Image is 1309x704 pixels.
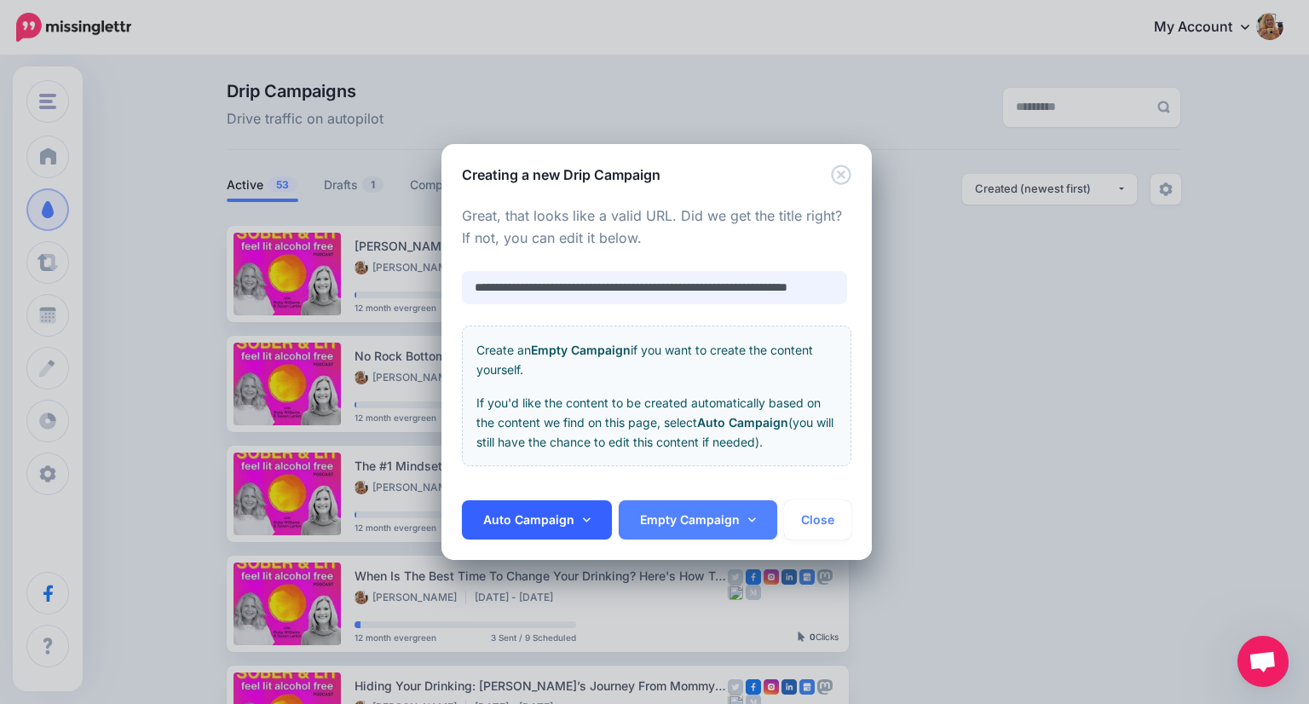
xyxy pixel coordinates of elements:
[697,415,788,430] b: Auto Campaign
[531,343,631,357] b: Empty Campaign
[831,164,851,186] button: Close
[476,393,837,452] p: If you'd like the content to be created automatically based on the content we find on this page, ...
[619,500,777,540] a: Empty Campaign
[476,340,837,379] p: Create an if you want to create the content yourself.
[462,164,660,185] h5: Creating a new Drip Campaign
[462,500,612,540] a: Auto Campaign
[784,500,851,540] button: Close
[462,205,851,250] p: Great, that looks like a valid URL. Did we get the title right? If not, you can edit it below.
